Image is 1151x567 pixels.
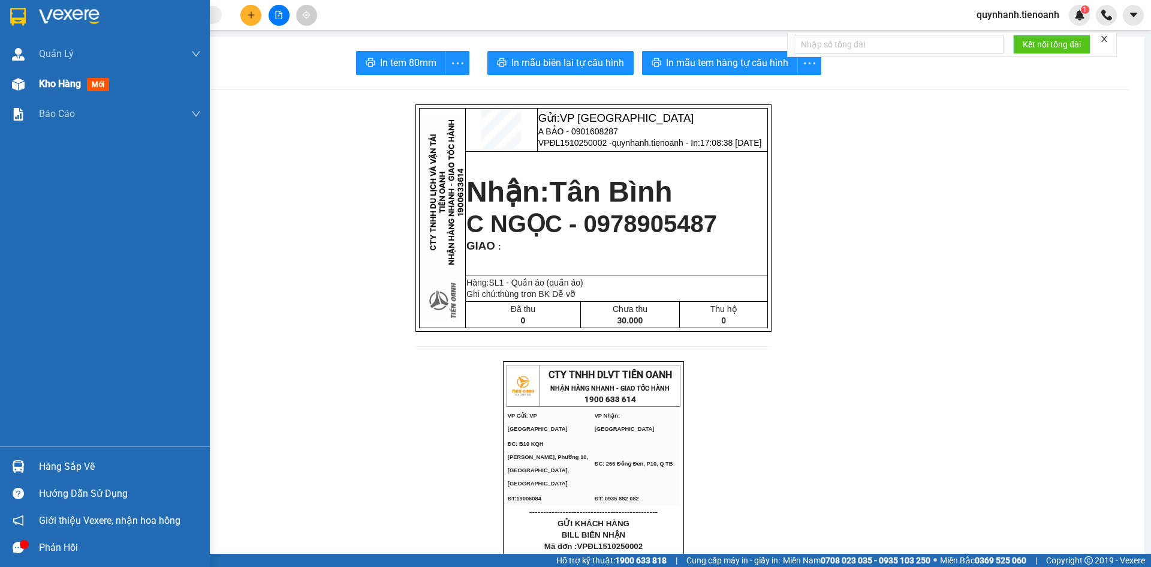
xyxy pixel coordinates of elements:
[39,458,201,476] div: Hàng sắp về
[797,51,821,75] button: more
[12,460,25,473] img: warehouse-icon
[499,278,583,287] span: 1 - Quần áo (quần áo)
[933,558,937,563] span: ⚪️
[495,242,501,251] span: :
[584,395,636,404] strong: 1900 633 614
[275,11,283,19] span: file-add
[356,51,446,75] button: printerIn tem 80mm
[302,11,311,19] span: aim
[642,51,798,75] button: printerIn mẫu tem hàng tự cấu hình
[39,485,201,503] div: Hướng dẫn sử dụng
[508,413,568,432] span: VP Gửi: VP [GEOGRAPHIC_DATA]
[940,554,1026,567] span: Miền Bắc
[1084,556,1093,565] span: copyright
[617,316,643,325] span: 30.000
[612,138,762,148] span: quynhanh.tienoanh - In:
[798,56,821,71] span: more
[1081,5,1089,14] sup: 1
[549,369,672,380] span: CTY TNHH DLVT TIẾN OANH
[529,507,658,517] span: ----------------------------------------------
[544,542,643,551] span: Mã đơn :
[466,289,575,299] span: Ghi chú:
[1100,35,1108,43] span: close
[12,48,25,61] img: warehouse-icon
[1013,35,1090,54] button: Kết nối tổng đài
[967,7,1069,22] span: quynhanh.tienoanh
[39,78,81,89] span: Kho hàng
[794,35,1004,54] input: Nhập số tổng đài
[511,55,624,70] span: In mẫu biên lai tự cấu hình
[538,112,694,124] span: Gửi:
[240,5,261,26] button: plus
[13,542,24,553] span: message
[39,539,201,557] div: Phản hồi
[445,51,469,75] button: more
[497,58,507,69] span: printer
[487,51,634,75] button: printerIn mẫu biên lai tự cấu hình
[39,46,74,61] span: Quản Lý
[191,109,201,119] span: down
[538,127,618,136] span: A BẢO - 0901608287
[521,316,526,325] span: 0
[558,519,629,528] span: GỬI KHÁCH HÀNG
[191,49,201,59] span: down
[562,530,626,539] span: BILL BIÊN NHẬN
[296,5,317,26] button: aim
[538,138,762,148] span: VPĐL1510250002 -
[466,176,673,208] strong: Nhận:
[1128,10,1139,20] span: caret-down
[686,554,780,567] span: Cung cấp máy in - giấy in:
[466,239,495,252] span: GIAO
[10,8,26,26] img: logo-vxr
[508,371,538,401] img: logo
[577,542,643,551] span: VPĐL1510250002
[1083,5,1087,14] span: 1
[1101,10,1112,20] img: phone-icon
[466,278,583,287] span: Hàng:SL
[1123,5,1144,26] button: caret-down
[508,441,588,487] span: ĐC: B10 KQH [PERSON_NAME], Phường 10, [GEOGRAPHIC_DATA], [GEOGRAPHIC_DATA]
[1023,38,1081,51] span: Kết nối tổng đài
[550,385,670,392] strong: NHẬN HÀNG NHANH - GIAO TỐC HÀNH
[700,138,761,148] span: 17:08:38 [DATE]
[652,58,661,69] span: printer
[366,58,375,69] span: printer
[39,513,180,528] span: Giới thiệu Vexere, nhận hoa hồng
[1074,10,1085,20] img: icon-new-feature
[615,556,667,565] strong: 1900 633 818
[549,176,672,208] span: Tân Bình
[466,211,717,237] span: C NGỌC - 0978905487
[710,304,737,314] span: Thu hộ
[556,554,667,567] span: Hỗ trợ kỹ thuật:
[821,556,930,565] strong: 0708 023 035 - 0935 103 250
[676,554,677,567] span: |
[87,78,109,91] span: mới
[666,55,788,70] span: In mẫu tem hàng tự cấu hình
[247,11,255,19] span: plus
[595,413,655,432] span: VP Nhận: [GEOGRAPHIC_DATA]
[13,515,24,526] span: notification
[560,112,694,124] span: VP [GEOGRAPHIC_DATA]
[446,56,469,71] span: more
[508,496,541,502] span: ĐT:19006084
[613,304,647,314] span: Chưa thu
[595,496,639,502] span: ĐT: 0935 882 082
[1035,554,1037,567] span: |
[269,5,290,26] button: file-add
[783,554,930,567] span: Miền Nam
[595,461,673,467] span: ĐC: 266 Đồng Đen, P10, Q TB
[380,55,436,70] span: In tem 80mm
[975,556,1026,565] strong: 0369 525 060
[13,488,24,499] span: question-circle
[721,316,726,325] span: 0
[12,108,25,121] img: solution-icon
[498,289,575,299] span: thùng trơn BK Dễ vỡ
[12,78,25,91] img: warehouse-icon
[511,304,535,314] span: Đã thu
[39,106,75,121] span: Báo cáo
